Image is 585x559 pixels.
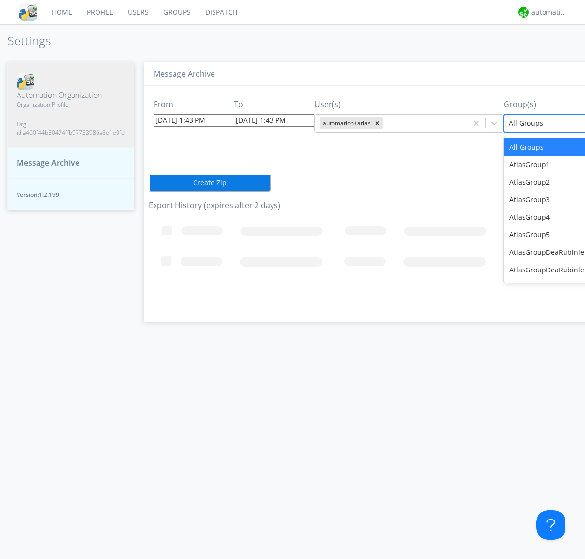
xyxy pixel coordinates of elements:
[314,100,504,109] h3: User(s)
[536,510,565,540] iframe: Toggle Customer Support
[531,7,568,17] div: automation+atlas
[17,73,34,90] img: cddb5a64eb264b2086981ab96f4c1ba7
[17,100,125,109] span: Organization Profile
[17,157,79,169] span: Message Archive
[7,147,134,179] button: Message Archive
[17,120,125,136] span: Org id: a460f44b50474ffb97733986a5e1e0fd
[149,174,271,192] button: Create Zip
[154,100,234,109] h3: From
[518,7,529,18] img: d2d01cd9b4174d08988066c6d424eccd
[234,100,314,109] h3: To
[19,3,37,21] img: cddb5a64eb264b2086981ab96f4c1ba7
[372,117,383,129] div: Remove automation+atlas
[17,191,125,199] span: Version: 1.2.199
[7,62,134,147] button: Automation OrganizationOrganization ProfileOrg id:a460f44b50474ffb97733986a5e1e0fd
[320,117,372,129] div: automation+atlas
[17,90,125,101] span: Automation Organization
[7,178,134,210] button: Version:1.2.199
